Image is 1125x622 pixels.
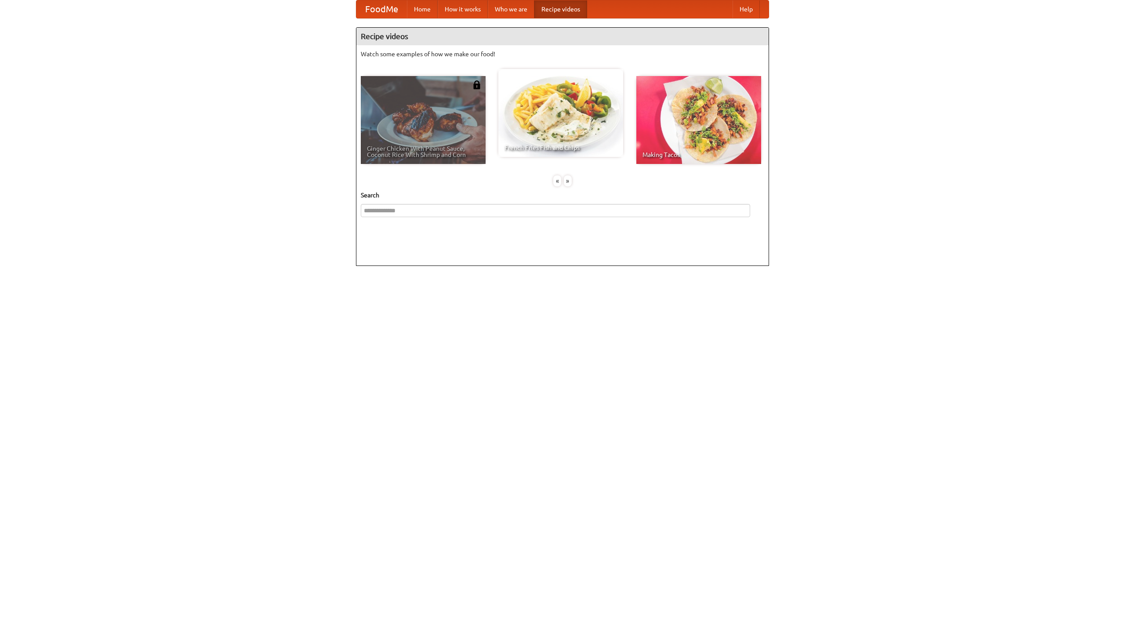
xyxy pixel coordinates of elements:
h5: Search [361,191,764,200]
span: French Fries Fish and Chips [504,145,617,151]
a: FoodMe [356,0,407,18]
div: « [553,175,561,186]
a: Help [733,0,760,18]
a: Recipe videos [534,0,587,18]
p: Watch some examples of how we make our food! [361,50,764,58]
a: French Fries Fish and Chips [498,69,623,157]
img: 483408.png [472,80,481,89]
a: Making Tacos [636,76,761,164]
a: How it works [438,0,488,18]
h4: Recipe videos [356,28,769,45]
div: » [564,175,572,186]
a: Home [407,0,438,18]
a: Who we are [488,0,534,18]
span: Making Tacos [642,152,755,158]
